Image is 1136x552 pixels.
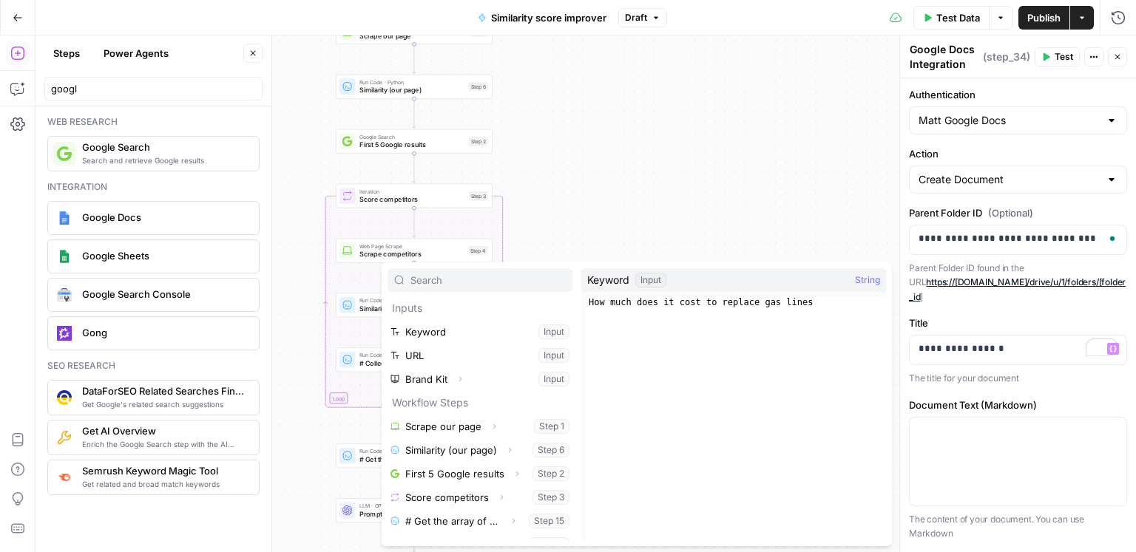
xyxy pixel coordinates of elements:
div: Complete [336,402,493,413]
span: Iteration [359,187,464,195]
span: # Get the array of results from the iteration competitor_data = step_3['output'] # Transform into... [359,454,463,465]
g: Edge from step_1 to step_6 [413,44,416,73]
span: Semrush Keyword Magic Tool [82,463,247,478]
div: Input [635,273,666,287]
span: (Optional) [988,205,1033,220]
div: LoopIterationScore competitorsStep 3 [336,184,493,208]
g: Edge from step_2 to step_3 [413,153,416,183]
span: Run Code · Python [359,78,464,86]
button: Select variable Keyword [388,320,572,344]
div: Run Code · PythonSimilarity (competitors)Step 5 [336,293,493,317]
span: Web Page Scrape [359,242,464,250]
div: Integration [47,180,260,194]
img: 9u0p4zbvbrir7uayayktvs1v5eg0 [57,390,72,405]
span: Get Google's related search suggestions [82,398,247,410]
p: Parent Folder ID found in the URL ] [909,261,1127,304]
label: Action [909,146,1127,161]
span: Run Code · Python [359,351,462,359]
label: Parent Folder ID [909,205,1127,220]
span: Test Data [936,10,980,25]
div: Run Code · Python# Collect data for this competitor result = { "url": step_[DOMAIN_NAME], "text":... [336,347,493,372]
div: Web Page ScrapeScrape competitorsStep 4 [336,239,493,263]
button: Select variable Brand Kit [388,367,572,391]
button: Select variable # Get the array of results from the iteration competitor_data = step_3['output'] ... [388,509,572,533]
label: Document Text (Markdown) [909,398,1127,412]
input: Search steps [51,81,256,96]
div: Scrape our pageStep 1 [336,20,493,44]
span: ( step_34 ) [983,50,1030,64]
div: Step 6 [469,82,488,91]
span: Scrape competitors [359,249,464,259]
span: Prompt LLM [359,509,463,519]
span: # Collect data for this competitor result = { "url": step_[DOMAIN_NAME], "text": step_4['output']... [359,358,462,369]
img: google-search-console.svg [57,288,72,301]
div: Run Code · PythonSimilarity (our page)Step 6 [336,75,493,99]
span: Google Search [82,140,247,154]
span: Keyword [587,273,629,287]
img: Instagram%20post%20-%201%201.png [57,211,72,225]
span: First 5 Google results [359,140,464,150]
button: Select variable URL [388,344,572,367]
g: Edge from step_3 to step_4 [413,208,416,237]
span: Get related and broad match keywords [82,478,247,490]
span: Scrape our page [359,30,466,41]
p: Workflow Steps [388,391,572,415]
span: Run Code · Python [359,447,463,455]
span: Test [1055,50,1073,64]
input: Create Document [919,172,1100,187]
span: LLM · GPT-4.1 [359,502,463,510]
div: Run Code · Python# Get the array of results from the iteration competitor_data = step_3['output']... [336,443,493,468]
span: Similarity score improver [491,10,606,25]
span: Search and retrieve Google results [82,154,247,166]
g: Edge from step_6 to step_2 [413,98,416,128]
button: Publish [1018,6,1069,30]
span: Google Search Console [82,287,247,301]
span: Google Search [359,133,464,141]
span: Score competitors [359,194,464,205]
div: LLM · GPT-4.1Prompt LLMStep 16 [336,498,493,522]
span: Get AI Overview [82,423,247,438]
button: Select variable Score competitors [388,485,572,509]
img: gong_icon.png [57,326,72,341]
p: The content of your document. You can use Markdown [909,512,1127,541]
span: Google Docs [82,210,247,225]
a: https://[DOMAIN_NAME]/drive/u/1/folders/[folder_id [909,276,1126,302]
div: Web research [47,115,260,129]
div: Step 3 [469,191,488,200]
img: 8a3tdog8tf0qdwwcclgyu02y995m [57,470,72,485]
button: Test [1035,47,1080,67]
input: Matt Google Docs [919,113,1100,128]
button: Similarity score improver [469,6,615,30]
span: Run Code · Python [359,296,464,304]
span: DataForSEO Related Searches Finder [82,384,247,398]
button: Draft [618,8,667,27]
span: Publish [1027,10,1061,25]
span: String [855,273,880,287]
span: Draft [625,11,647,24]
label: Authentication [909,87,1127,102]
div: To enrich screen reader interactions, please activate Accessibility in Grammarly extension settings [910,225,1126,254]
span: Enrich the Google Search step with the AI Overview [82,438,247,450]
span: Google Sheets [82,248,247,263]
div: To enrich screen reader interactions, please activate Accessibility in Grammarly extension settings [910,335,1126,364]
input: Search [410,273,566,287]
div: Seo research [47,359,260,372]
span: Gong [82,325,247,340]
p: Inputs [388,296,572,320]
div: Google SearchFirst 5 Google resultsStep 2 [336,129,493,154]
button: Steps [44,41,89,65]
span: Similarity (competitors) [359,304,464,314]
button: Select variable Scrape our page [388,415,572,438]
div: Step 4 [468,246,488,255]
button: Power Agents [95,41,177,65]
label: Title [909,316,1127,330]
button: Select variable First 5 Google results [388,462,572,485]
textarea: Google Docs Integration [910,42,979,72]
img: 73nre3h8eff8duqnn8tc5kmlnmbe [57,430,72,445]
button: Select variable Similarity (our page) [388,438,572,462]
span: Similarity (our page) [359,85,464,95]
div: Step 2 [469,137,488,146]
div: Step 1 [470,27,488,36]
p: The title for your document [909,371,1127,386]
img: Group%201%201.png [57,249,72,264]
